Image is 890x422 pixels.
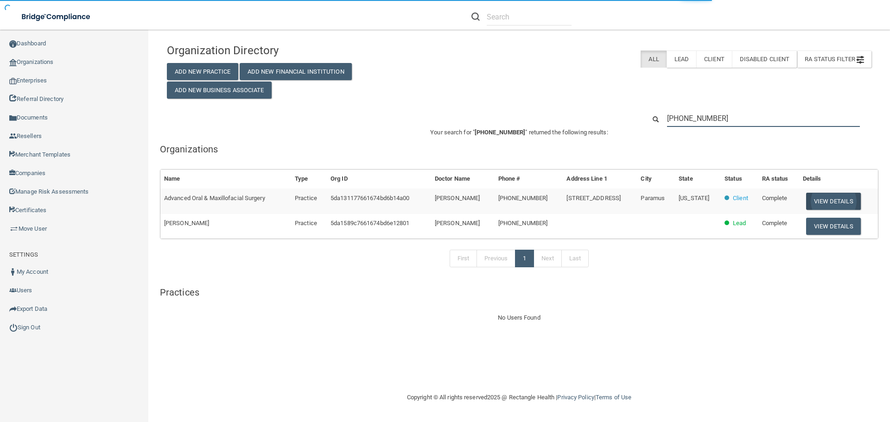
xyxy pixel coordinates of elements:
[160,127,878,138] p: Your search for " " returned the following results:
[167,63,238,80] button: Add New Practice
[762,195,788,202] span: Complete
[9,287,17,294] img: icon-users.e205127d.png
[9,132,17,140] img: ic_reseller.de258add.png
[561,250,589,267] a: Last
[450,250,477,267] a: First
[596,394,631,401] a: Terms of Use
[9,114,17,122] img: icon-documents.8dae5593.png
[498,220,547,227] span: [PHONE_NUMBER]
[498,195,547,202] span: [PHONE_NUMBER]
[9,268,17,276] img: ic_user_dark.df1a06c3.png
[475,129,525,136] span: [PHONE_NUMBER]
[732,50,797,68] label: Disabled Client
[471,13,480,21] img: ic-search.3b580494.png
[291,170,327,189] th: Type
[641,50,666,68] label: All
[477,250,515,267] a: Previous
[806,193,861,210] button: View Details
[641,195,665,202] span: Paramus
[350,383,688,412] div: Copyright © All rights reserved 2025 @ Rectangle Health | |
[721,170,758,189] th: Status
[495,170,563,189] th: Phone #
[679,195,709,202] span: [US_STATE]
[758,170,799,189] th: RA status
[167,44,393,57] h4: Organization Directory
[9,78,17,84] img: enterprise.0d942306.png
[160,287,878,297] h5: Practices
[160,170,291,189] th: Name
[331,220,409,227] span: 5da1589c7661674bd6e12801
[806,218,861,235] button: View Details
[164,220,209,227] span: [PERSON_NAME]
[730,356,879,393] iframe: Drift Widget Chat Controller
[9,305,17,313] img: icon-export.b9366987.png
[331,195,409,202] span: 5da131177661674bd6b14a00
[696,50,732,68] label: Client
[435,195,480,202] span: [PERSON_NAME]
[563,170,637,189] th: Address Line 1
[9,323,18,332] img: ic_power_dark.7ecde6b1.png
[295,220,317,227] span: Practice
[667,110,860,127] input: Search
[14,7,99,26] img: bridge_compliance_login_screen.278c3ca4.svg
[566,195,621,202] span: [STREET_ADDRESS]
[515,250,534,267] a: 1
[160,144,878,154] h5: Organizations
[799,170,878,189] th: Details
[295,195,317,202] span: Practice
[9,59,17,66] img: organization-icon.f8decf85.png
[762,220,788,227] span: Complete
[9,224,19,233] img: briefcase.64adab9b.png
[9,40,17,48] img: ic_dashboard_dark.d01f4a41.png
[733,193,748,204] p: Client
[164,195,265,202] span: Advanced Oral & Maxillofacial Surgery
[534,250,561,267] a: Next
[431,170,495,189] th: Doctor Name
[9,249,38,260] label: SETTINGS
[557,394,594,401] a: Privacy Policy
[675,170,721,189] th: State
[435,220,480,227] span: [PERSON_NAME]
[240,63,352,80] button: Add New Financial Institution
[667,50,696,68] label: Lead
[327,170,431,189] th: Org ID
[167,82,272,99] button: Add New Business Associate
[637,170,675,189] th: City
[487,8,572,25] input: Search
[805,56,864,63] span: RA Status Filter
[160,312,878,323] div: No Users Found
[857,56,864,63] img: icon-filter@2x.21656d0b.png
[733,218,746,229] p: Lead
